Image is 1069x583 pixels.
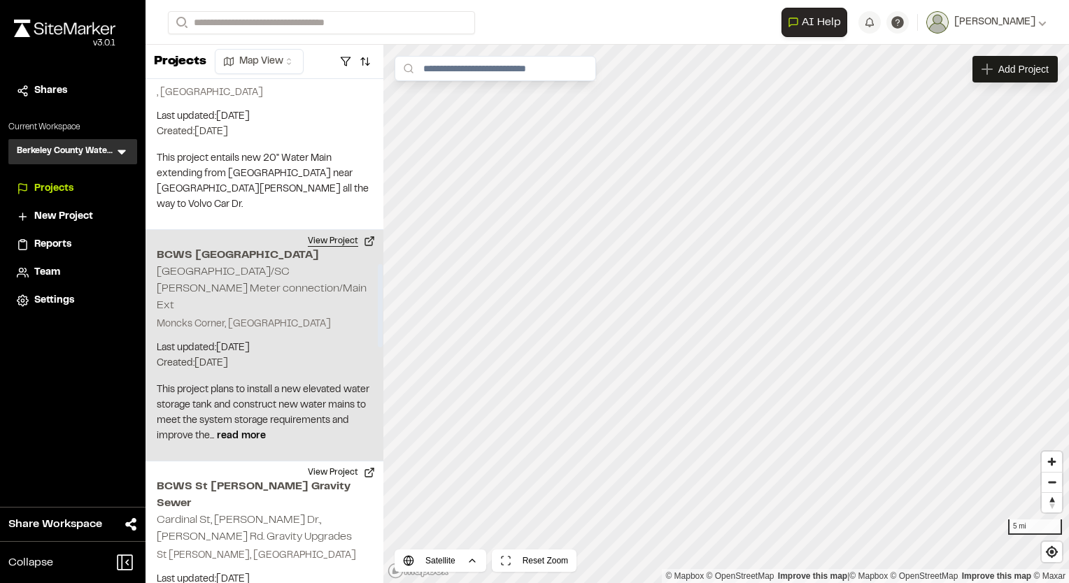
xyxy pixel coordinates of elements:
a: Team [17,265,129,280]
p: , [GEOGRAPHIC_DATA] [157,85,372,101]
p: St [PERSON_NAME], [GEOGRAPHIC_DATA] [157,548,372,563]
span: Team [34,265,60,280]
a: New Project [17,209,129,224]
img: User [926,11,949,34]
span: Reports [34,237,71,252]
span: Collapse [8,554,53,571]
h2: BCWS [GEOGRAPHIC_DATA] [157,247,372,264]
div: | [665,569,1066,583]
a: Improve this map [962,571,1031,581]
button: Reset bearing to north [1042,492,1062,512]
button: Satellite [395,549,486,572]
span: Projects [34,181,73,196]
button: Find my location [1042,542,1062,562]
span: Zoom out [1042,473,1062,492]
button: Reset Zoom [492,549,576,572]
button: [PERSON_NAME] [926,11,1047,34]
a: Shares [17,83,129,99]
span: New Project [34,209,93,224]
a: Map feedback [778,571,847,581]
div: 5 mi [1008,519,1062,535]
img: rebrand.png [14,20,115,37]
a: Settings [17,293,129,308]
a: Reports [17,237,129,252]
a: Mapbox [665,571,704,581]
button: Zoom out [1042,472,1062,492]
div: Oh geez...please don't... [14,37,115,50]
a: Mapbox logo [388,563,449,579]
button: Open AI Assistant [781,8,847,37]
h3: Berkeley County Water & Sewer [17,145,115,159]
span: read more [217,432,266,440]
a: Mapbox [849,571,888,581]
p: Last updated: [DATE] [157,109,372,124]
a: Maxar [1033,571,1066,581]
p: Last updated: [DATE] [157,340,372,356]
h2: [GEOGRAPHIC_DATA]/SC [PERSON_NAME] Meter connection/Main Ext [157,267,367,310]
p: Projects [154,52,206,71]
button: View Project [299,230,383,252]
button: Search [168,11,193,34]
h2: Cardinal St, [PERSON_NAME] Dr., [PERSON_NAME] Rd. Gravity Upgrades [157,515,352,542]
button: View Project [299,461,383,484]
p: Created: [DATE] [157,356,372,371]
span: Share Workspace [8,516,102,533]
a: OpenStreetMap [707,571,774,581]
p: This project entails new 20" Water Main extending from [GEOGRAPHIC_DATA] near [GEOGRAPHIC_DATA][P... [157,151,372,213]
span: AI Help [802,14,841,31]
span: Settings [34,293,74,308]
p: Moncks Corner, [GEOGRAPHIC_DATA] [157,317,372,332]
a: OpenStreetMap [891,571,958,581]
p: Created: [DATE] [157,124,372,140]
h2: BCWS St [PERSON_NAME] Gravity Sewer [157,478,372,512]
button: Zoom in [1042,452,1062,472]
span: [PERSON_NAME] [954,15,1035,30]
a: Projects [17,181,129,196]
div: Open AI Assistant [781,8,853,37]
span: Reset bearing to north [1042,493,1062,512]
span: Add Project [998,62,1049,76]
span: Shares [34,83,67,99]
p: Current Workspace [8,121,137,134]
p: This project plans to install a new elevated water storage tank and construct new water mains to ... [157,382,372,444]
